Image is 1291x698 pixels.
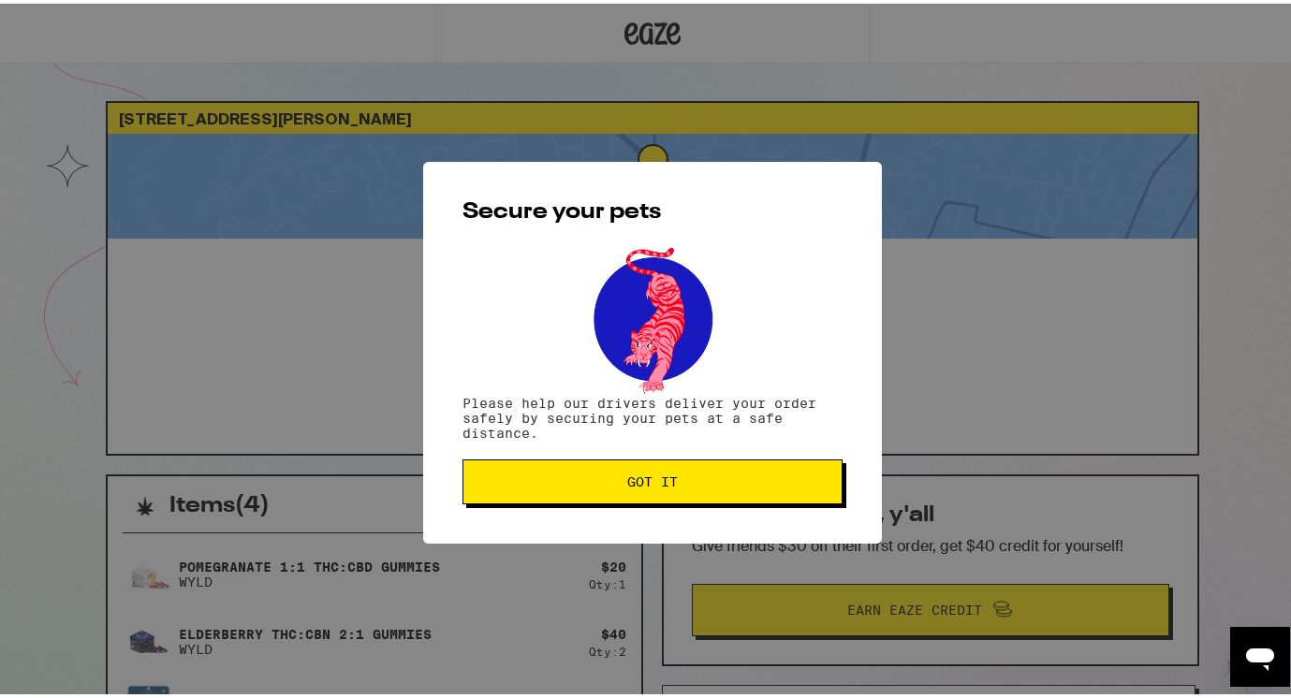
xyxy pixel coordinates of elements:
[462,392,843,437] p: Please help our drivers deliver your order safely by securing your pets at a safe distance.
[576,239,729,392] img: pets
[462,197,843,220] h2: Secure your pets
[1230,623,1290,683] iframe: Button to launch messaging window
[462,456,843,501] button: Got it
[627,472,678,485] span: Got it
